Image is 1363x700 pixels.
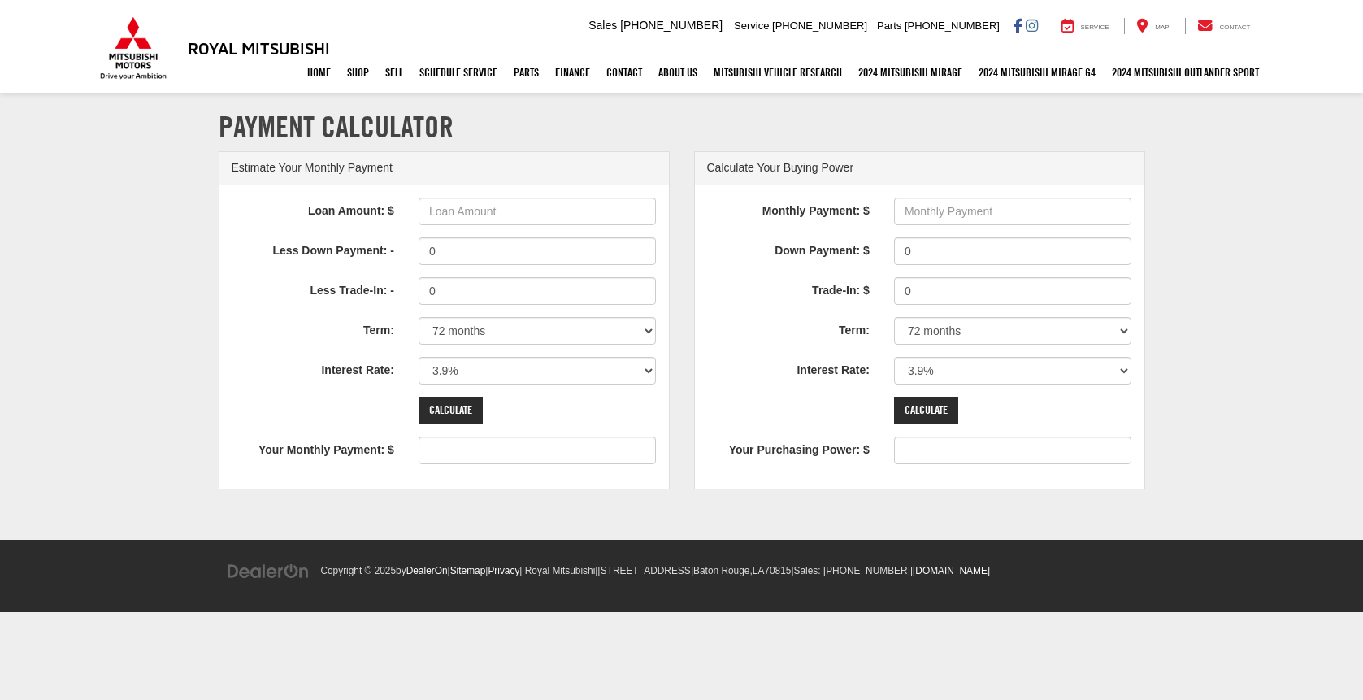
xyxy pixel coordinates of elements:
label: Your Monthly Payment: $ [219,437,406,459]
a: Finance [547,52,598,93]
a: Home [299,52,339,93]
span: [PHONE_NUMBER] [772,20,867,32]
input: Loan Amount [419,198,657,225]
label: Less Trade-In: - [219,277,406,299]
input: Calculate [419,397,483,424]
a: Parts: Opens in a new tab [506,52,547,93]
label: Term: [219,317,406,339]
label: Your Purchasing Power: $ [695,437,882,459]
span: [PHONE_NUMBER] [620,19,723,32]
a: Contact [1185,18,1263,34]
span: | [910,565,990,576]
input: Down Payment [894,237,1132,265]
img: Mitsubishi [97,16,170,80]
a: Privacy [488,565,519,576]
span: Service [734,20,769,32]
span: [PHONE_NUMBER] [905,20,1000,32]
a: About Us [650,52,705,93]
label: Term: [695,317,882,339]
span: LA [753,565,765,576]
span: [STREET_ADDRESS] [597,565,693,576]
img: b=99784818 [1,620,2,620]
span: | [791,565,910,576]
label: Less Down Payment: - [219,237,406,259]
span: [PHONE_NUMBER] [823,565,910,576]
span: Copyright © 2025 [320,565,396,576]
label: Interest Rate: [695,357,882,379]
a: Mitsubishi Vehicle Research [705,52,850,93]
a: Schedule Service: Opens in a new tab [411,52,506,93]
span: Contact [1219,24,1250,31]
a: 2024 Mitsubishi Mirage [850,52,970,93]
span: Baton Rouge, [693,565,753,576]
a: Facebook: Click to visit our Facebook page [1014,19,1022,32]
span: | [595,565,791,576]
label: Trade-In: $ [695,277,882,299]
a: DealerOn [227,563,310,576]
a: 2024 Mitsubishi Mirage G4 [970,52,1104,93]
input: Monthly Payment [894,198,1132,225]
label: Monthly Payment: $ [695,198,882,220]
span: | Royal Mitsubishi [519,565,595,576]
span: Sales [588,19,617,32]
label: Interest Rate: [219,357,406,379]
input: Calculate [894,397,958,424]
a: Shop [339,52,377,93]
span: Sales: [794,565,821,576]
a: [DOMAIN_NAME] [913,565,990,576]
span: 70815 [764,565,791,576]
a: Sell [377,52,411,93]
span: Service [1081,24,1109,31]
h3: Royal Mitsubishi [188,39,330,57]
span: Map [1155,24,1169,31]
label: Loan Amount: $ [219,198,406,220]
span: | [485,565,519,576]
span: | [448,565,486,576]
div: Calculate Your Buying Power [695,152,1144,185]
a: Contact [598,52,650,93]
a: Instagram: Click to visit our Instagram page [1026,19,1038,32]
a: Sitemap [450,565,486,576]
a: 2024 Mitsubishi Outlander SPORT [1104,52,1267,93]
img: DealerOn [227,563,310,580]
a: Map [1124,18,1181,34]
label: Down Payment: $ [695,237,882,259]
span: by [396,565,447,576]
h1: Payment Calculator [219,111,1145,143]
a: DealerOn Home Page [406,565,448,576]
div: Estimate Your Monthly Payment [219,152,669,185]
span: Parts [877,20,901,32]
a: Service [1049,18,1122,34]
